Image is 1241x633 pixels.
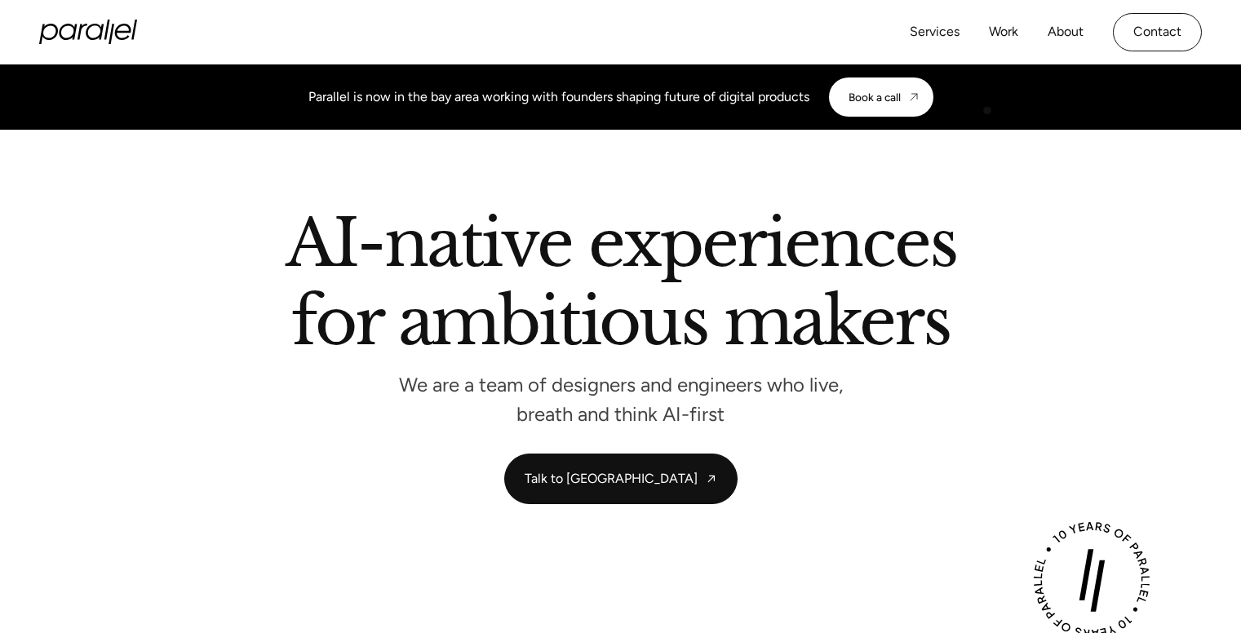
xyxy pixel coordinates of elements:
div: Book a call [849,91,901,104]
img: CTA arrow image [907,91,920,104]
a: home [39,20,137,44]
a: About [1048,20,1084,44]
a: Book a call [829,77,933,117]
h2: AI-native experiences for ambitious makers [156,211,1086,361]
a: Work [989,20,1018,44]
a: Contact [1113,13,1202,51]
a: Services [910,20,960,44]
div: Parallel is now in the bay area working with founders shaping future of digital products [308,87,809,107]
p: We are a team of designers and engineers who live, breath and think AI-first [376,378,866,421]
